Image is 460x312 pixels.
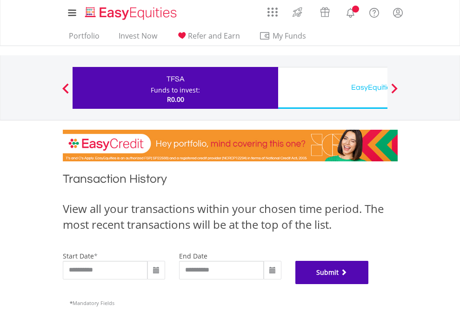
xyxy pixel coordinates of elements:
[65,31,103,46] a: Portfolio
[385,88,404,97] button: Next
[78,73,273,86] div: TFSA
[188,31,240,41] span: Refer and Earn
[151,86,200,95] div: Funds to invest:
[115,31,161,46] a: Invest Now
[63,252,94,260] label: start date
[63,201,398,233] div: View all your transactions within your chosen time period. The most recent transactions will be a...
[81,2,180,21] a: Home page
[295,261,369,284] button: Submit
[290,5,305,20] img: thrive-v2.svg
[173,31,244,46] a: Refer and Earn
[317,5,333,20] img: vouchers-v2.svg
[167,95,184,104] span: R0.00
[83,6,180,21] img: EasyEquities_Logo.png
[339,2,362,21] a: Notifications
[63,171,398,192] h1: Transaction History
[386,2,410,23] a: My Profile
[259,30,320,42] span: My Funds
[179,252,207,260] label: end date
[70,299,114,306] span: Mandatory Fields
[261,2,284,17] a: AppsGrid
[362,2,386,21] a: FAQ's and Support
[311,2,339,20] a: Vouchers
[56,88,75,97] button: Previous
[63,130,398,161] img: EasyCredit Promotion Banner
[267,7,278,17] img: grid-menu-icon.svg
